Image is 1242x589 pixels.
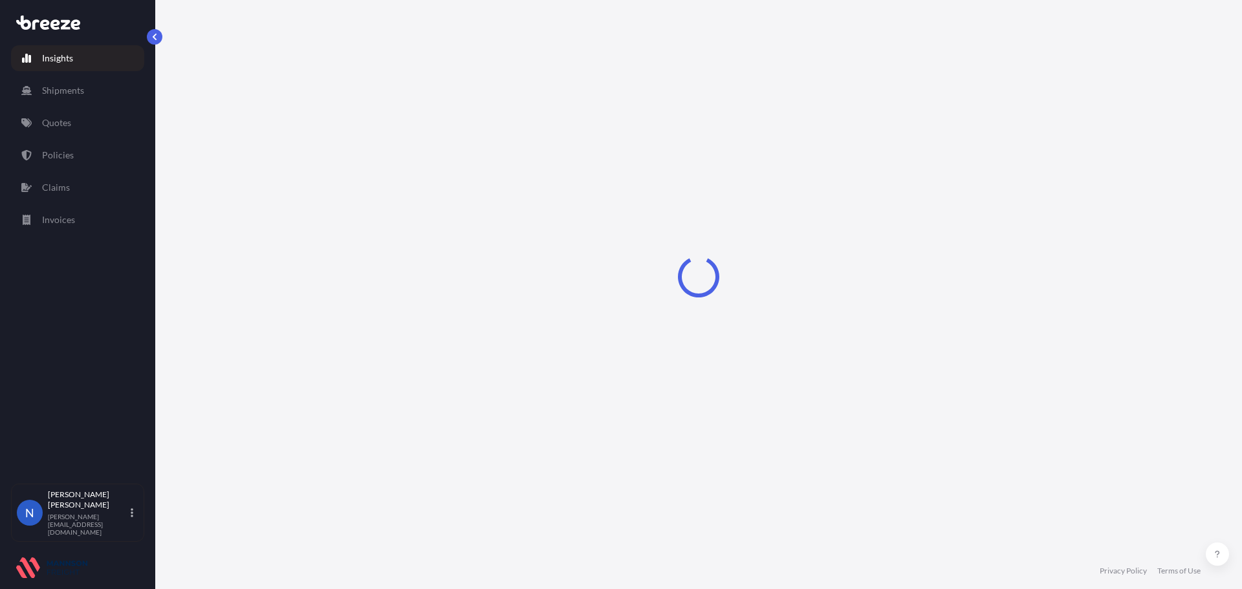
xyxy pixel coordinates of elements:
[11,45,144,71] a: Insights
[42,213,75,226] p: Invoices
[42,84,84,97] p: Shipments
[42,149,74,162] p: Policies
[48,489,128,510] p: [PERSON_NAME] [PERSON_NAME]
[48,513,128,536] p: [PERSON_NAME][EMAIL_ADDRESS][DOMAIN_NAME]
[11,175,144,200] a: Claims
[16,557,87,578] img: organization-logo
[11,110,144,136] a: Quotes
[25,506,34,519] span: N
[42,181,70,194] p: Claims
[11,78,144,103] a: Shipments
[11,142,144,168] a: Policies
[1100,566,1147,576] a: Privacy Policy
[42,116,71,129] p: Quotes
[42,52,73,65] p: Insights
[1157,566,1201,576] a: Terms of Use
[11,207,144,233] a: Invoices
